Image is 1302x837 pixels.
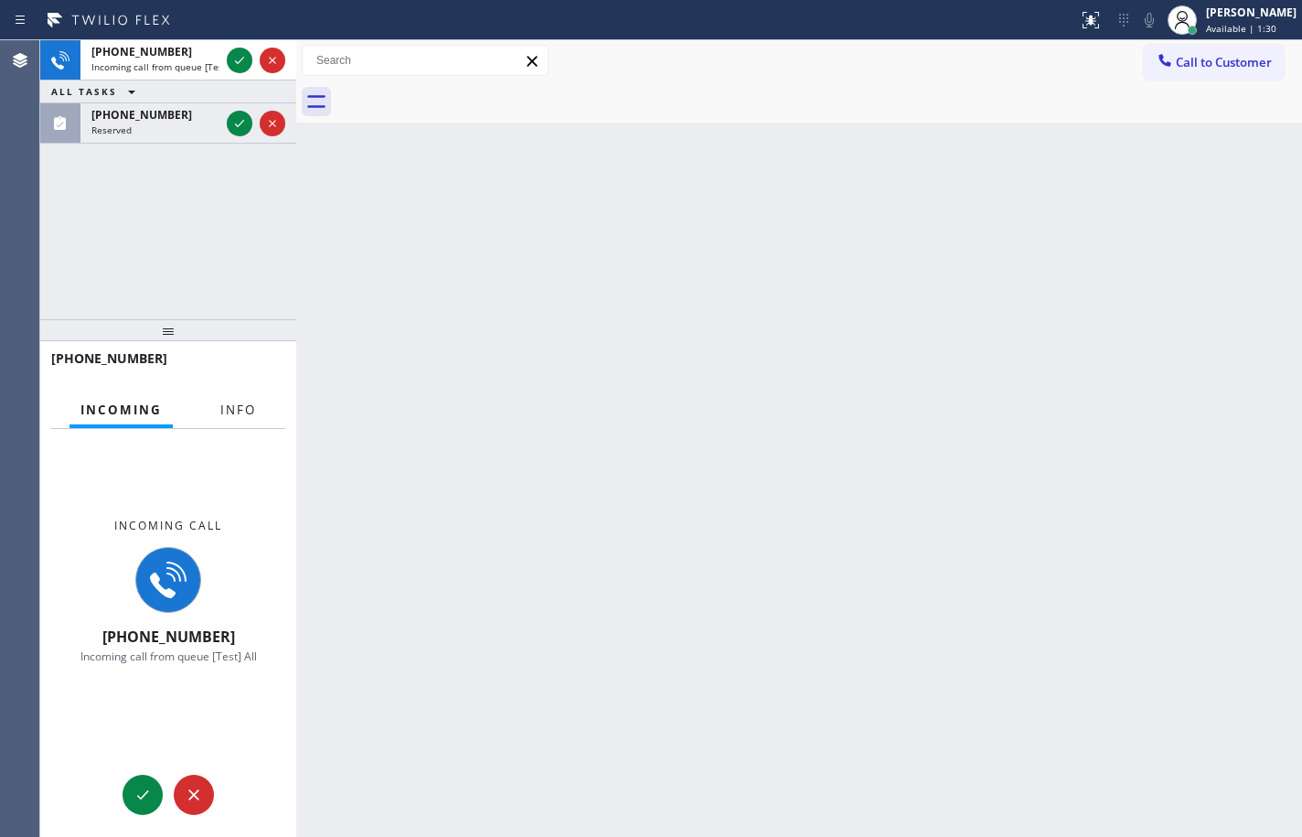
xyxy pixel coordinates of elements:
[303,46,548,75] input: Search
[80,649,257,664] span: Incoming call from queue [Test] All
[40,80,154,102] button: ALL TASKS
[227,111,252,136] button: Accept
[1176,54,1272,70] span: Call to Customer
[114,518,222,533] span: Incoming call
[1206,5,1297,20] div: [PERSON_NAME]
[1144,45,1284,80] button: Call to Customer
[1137,7,1162,33] button: Mute
[91,123,132,136] span: Reserved
[1206,22,1276,35] span: Available | 1:30
[209,392,267,428] button: Info
[91,107,192,123] span: [PHONE_NUMBER]
[123,775,163,815] button: Accept
[174,775,214,815] button: Reject
[51,85,117,98] span: ALL TASKS
[260,48,285,73] button: Reject
[80,402,162,418] span: Incoming
[220,402,256,418] span: Info
[260,111,285,136] button: Reject
[51,349,167,367] span: [PHONE_NUMBER]
[102,627,235,647] span: [PHONE_NUMBER]
[91,44,192,59] span: [PHONE_NUMBER]
[227,48,252,73] button: Accept
[91,60,243,73] span: Incoming call from queue [Test] All
[69,392,173,428] button: Incoming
